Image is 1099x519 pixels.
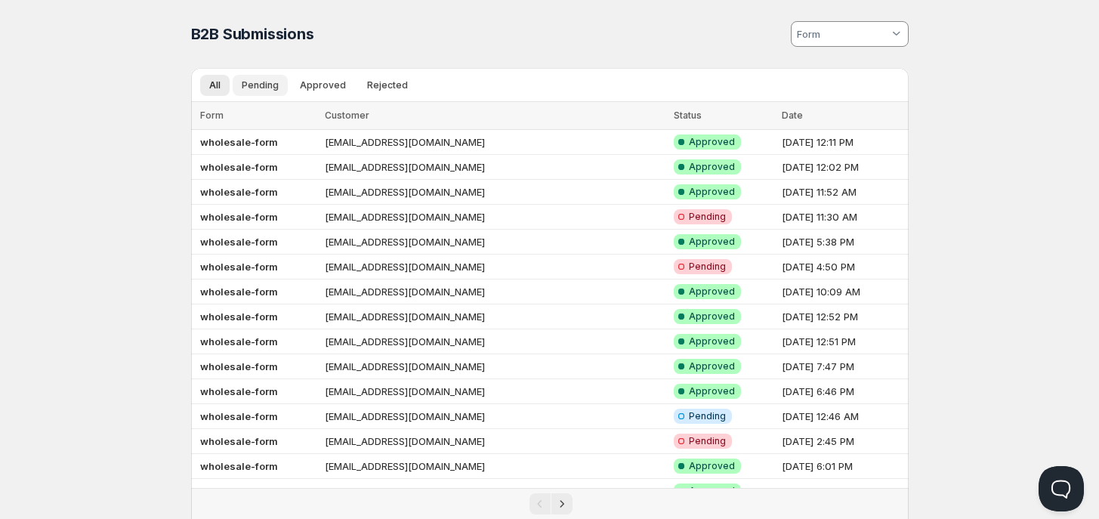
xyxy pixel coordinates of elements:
span: Pending [242,79,279,91]
td: [EMAIL_ADDRESS][DOMAIN_NAME] [320,479,669,504]
span: Pending [689,410,726,422]
b: wholesale-form [200,286,278,298]
td: [EMAIL_ADDRESS][DOMAIN_NAME] [320,180,669,205]
td: [EMAIL_ADDRESS][DOMAIN_NAME] [320,404,669,429]
td: [DATE] 12:51 PM [777,329,908,354]
b: wholesale-form [200,335,278,348]
td: [DATE] 6:01 PM [777,454,908,479]
td: [DATE] 12:52 PM [777,304,908,329]
button: Next [551,493,573,514]
td: [DATE] 6:46 PM [777,379,908,404]
span: Pending [689,435,726,447]
span: Approved [689,236,735,248]
span: Approved [300,79,346,91]
td: [EMAIL_ADDRESS][DOMAIN_NAME] [320,379,669,404]
b: wholesale-form [200,435,278,447]
b: wholesale-form [200,211,278,223]
span: Approved [689,186,735,198]
span: Approved [689,485,735,497]
td: [EMAIL_ADDRESS][DOMAIN_NAME] [320,205,669,230]
b: wholesale-form [200,310,278,323]
span: Form [200,110,224,121]
iframe: Help Scout Beacon - Open [1039,466,1084,511]
td: [DATE] 10:09 AM [777,280,908,304]
td: [DATE] 12:46 AM [777,404,908,429]
td: [DATE] 4:50 PM [777,255,908,280]
td: [EMAIL_ADDRESS][DOMAIN_NAME] [320,230,669,255]
span: Pending [689,261,726,273]
td: [EMAIL_ADDRESS][DOMAIN_NAME] [320,354,669,379]
td: [EMAIL_ADDRESS][DOMAIN_NAME] [320,130,669,155]
b: wholesale-form [200,186,278,198]
td: [DATE] 11:30 AM [777,205,908,230]
td: [EMAIL_ADDRESS][DOMAIN_NAME] [320,304,669,329]
span: Approved [689,286,735,298]
td: [EMAIL_ADDRESS][DOMAIN_NAME] [320,255,669,280]
b: wholesale-form [200,136,278,148]
b: wholesale-form [200,236,278,248]
span: All [209,79,221,91]
span: Pending [689,211,726,223]
td: [EMAIL_ADDRESS][DOMAIN_NAME] [320,155,669,180]
span: Customer [325,110,369,121]
b: wholesale-form [200,261,278,273]
span: Approved [689,335,735,348]
td: [DATE] 8:34 PM [777,479,908,504]
span: Approved [689,460,735,472]
span: Approved [689,161,735,173]
b: wholesale-form [200,410,278,422]
td: [DATE] 5:38 PM [777,230,908,255]
td: [DATE] 12:11 PM [777,130,908,155]
span: Approved [689,136,735,148]
b: wholesale-form [200,460,278,472]
input: Form [795,22,889,46]
span: Rejected [367,79,408,91]
td: [DATE] 2:45 PM [777,429,908,454]
b: wholesale-form [200,385,278,397]
td: [EMAIL_ADDRESS][DOMAIN_NAME] [320,454,669,479]
b: wholesale-form [200,360,278,372]
span: Approved [689,310,735,323]
span: B2B Submissions [191,25,314,43]
span: Status [674,110,702,121]
td: [EMAIL_ADDRESS][DOMAIN_NAME] [320,429,669,454]
b: wholesale-form [200,161,278,173]
td: [DATE] 7:47 PM [777,354,908,379]
td: [EMAIL_ADDRESS][DOMAIN_NAME] [320,329,669,354]
span: Approved [689,385,735,397]
span: Approved [689,360,735,372]
span: Date [782,110,803,121]
nav: Pagination [191,488,909,519]
td: [EMAIL_ADDRESS][DOMAIN_NAME] [320,280,669,304]
td: [DATE] 11:52 AM [777,180,908,205]
b: wholesale-form [200,485,278,497]
td: [DATE] 12:02 PM [777,155,908,180]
